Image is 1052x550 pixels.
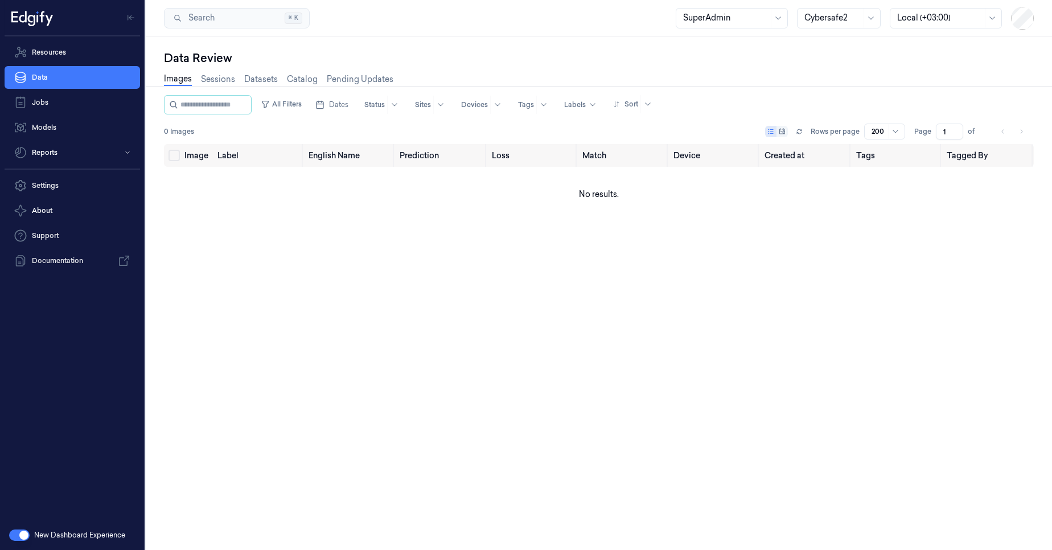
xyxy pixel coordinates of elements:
span: Dates [329,100,348,110]
a: Documentation [5,249,140,272]
span: of [968,126,986,137]
th: Device [669,144,760,167]
a: Pending Updates [327,73,393,85]
th: Tagged By [942,144,1034,167]
th: Loss [487,144,578,167]
span: 0 Images [164,126,194,137]
a: Images [164,73,192,86]
th: Label [213,144,304,167]
button: Reports [5,141,140,164]
th: Match [578,144,669,167]
a: Data [5,66,140,89]
th: Prediction [395,144,487,167]
button: Toggle Navigation [122,9,140,27]
button: All Filters [256,95,306,113]
a: Models [5,116,140,139]
span: Page [914,126,931,137]
a: Jobs [5,91,140,114]
nav: pagination [995,124,1029,139]
th: English Name [304,144,395,167]
a: Datasets [244,73,278,85]
button: Dates [311,96,353,114]
a: Resources [5,41,140,64]
th: Created at [760,144,852,167]
button: Search⌘K [164,8,310,28]
th: Tags [852,144,942,167]
a: Support [5,224,140,247]
th: Image [180,144,213,167]
a: Sessions [201,73,235,85]
a: Settings [5,174,140,197]
span: Search [184,12,215,24]
button: Select all [169,150,180,161]
button: About [5,199,140,222]
a: Catalog [287,73,318,85]
p: Rows per page [811,126,860,137]
div: Data Review [164,50,1034,66]
td: No results. [164,167,1034,221]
